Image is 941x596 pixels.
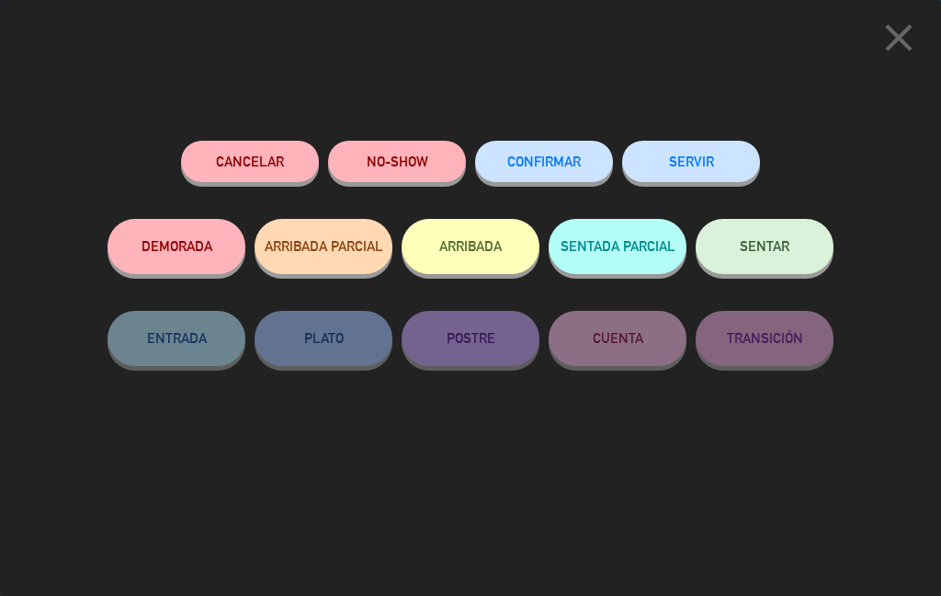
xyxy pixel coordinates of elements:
[328,141,466,182] button: NO-SHOW
[870,14,927,68] button: close
[696,219,833,274] button: SENTAR
[549,219,686,274] button: SENTADA PARCIAL
[876,15,922,61] i: close
[402,219,539,274] button: ARRIBADA
[402,311,539,366] button: POSTRE
[549,311,686,366] button: CUENTA
[181,141,319,182] button: Cancelar
[108,311,245,366] button: ENTRADA
[740,238,789,254] span: SENTAR
[475,141,613,182] button: CONFIRMAR
[622,141,760,182] button: SERVIR
[507,154,581,169] span: CONFIRMAR
[255,311,392,366] button: PLATO
[696,311,833,366] button: TRANSICIÓN
[108,219,245,274] button: DEMORADA
[255,219,392,274] button: ARRIBADA PARCIAL
[265,238,383,254] span: ARRIBADA PARCIAL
